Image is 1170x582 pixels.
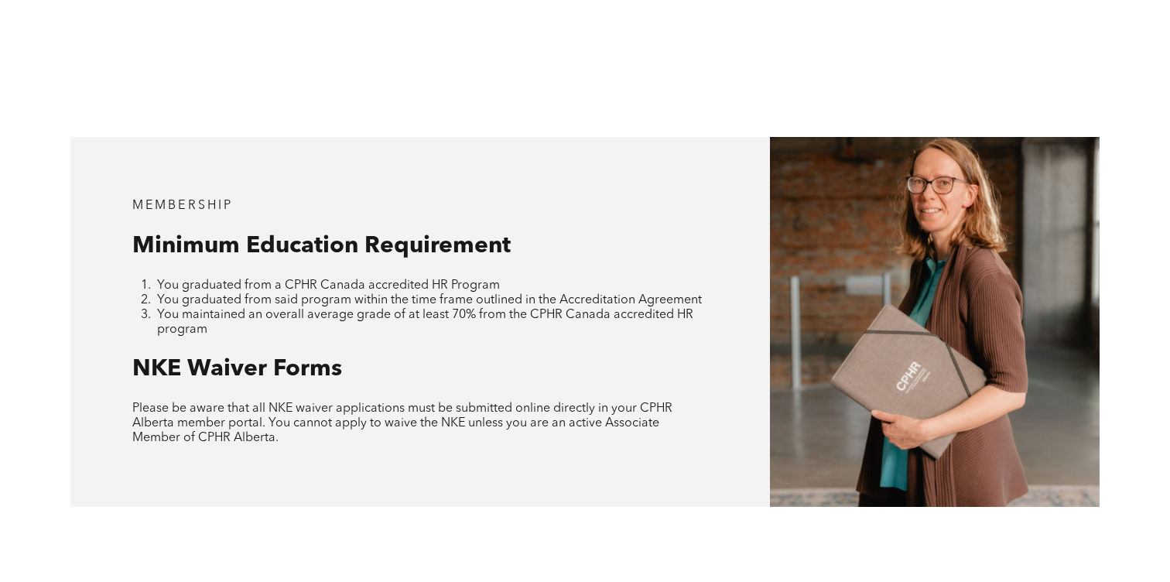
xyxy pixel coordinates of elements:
[132,358,342,381] span: NKE Waiver Forms
[132,402,672,444] span: Please be aware that all NKE waiver applications must be submitted online directly in your CPHR A...
[132,235,511,258] span: Minimum Education Requirement
[157,279,500,292] span: You graduated from a CPHR Canada accredited HR Program
[132,200,234,212] span: MEMBERSHIP
[157,309,693,336] span: You maintained an overall average grade of at least 70% from the CPHR Canada accredited HR program
[157,294,702,306] span: You graduated from said program within the time frame outlined in the Accreditation Agreement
